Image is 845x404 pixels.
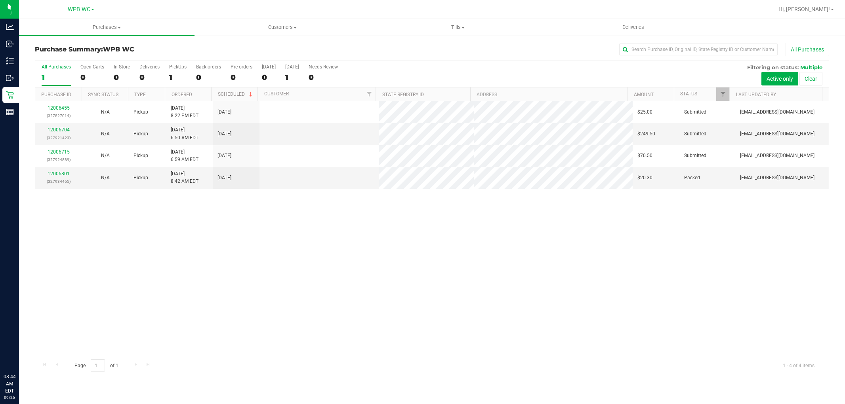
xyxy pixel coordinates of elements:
span: WPB WC [103,46,134,53]
button: N/A [101,152,110,159]
a: Purchases [19,19,195,36]
inline-svg: Analytics [6,23,14,31]
button: Active only [761,72,798,85]
button: N/A [101,130,110,138]
div: 1 [42,73,71,82]
span: $25.00 [637,108,652,116]
span: Not Applicable [101,153,110,158]
span: $249.50 [637,130,655,138]
input: 1 [91,359,105,372]
button: N/A [101,108,110,116]
iframe: Resource center [8,341,32,364]
span: [DATE] 8:42 AM EDT [171,170,198,185]
span: $70.50 [637,152,652,159]
span: [EMAIL_ADDRESS][DOMAIN_NAME] [740,152,814,159]
div: 0 [114,73,130,82]
span: Hi, [PERSON_NAME]! [778,6,830,12]
span: $20.30 [637,174,652,182]
a: Status [680,91,697,97]
p: (327827014) [40,112,77,119]
span: Deliveries [612,24,655,31]
div: [DATE] [262,64,276,70]
span: [DATE] 6:50 AM EDT [171,126,198,141]
p: (327924889) [40,156,77,163]
a: Purchase ID [41,92,71,97]
a: Deliveries [546,19,721,36]
p: 08:44 AM EDT [4,373,15,395]
div: PickUps [169,64,187,70]
a: Type [134,92,146,97]
span: Not Applicable [101,131,110,137]
span: Page of 1 [68,359,125,372]
div: In Store [114,64,130,70]
div: [DATE] [285,64,299,70]
a: Customer [264,91,289,97]
div: Pre-orders [231,64,252,70]
inline-svg: Inbound [6,40,14,48]
span: [EMAIL_ADDRESS][DOMAIN_NAME] [740,130,814,138]
p: (327934465) [40,178,77,185]
a: Last Updated By [736,92,776,97]
span: Not Applicable [101,175,110,180]
div: Open Carts [80,64,104,70]
p: (327921423) [40,134,77,142]
a: Ordered [172,92,192,97]
a: State Registry ID [382,92,424,97]
a: 12006704 [48,127,70,133]
inline-svg: Reports [6,108,14,116]
h3: Purchase Summary: [35,46,299,53]
a: Amount [634,92,654,97]
span: Submitted [684,152,706,159]
a: Filter [362,87,376,101]
span: Pickup [134,152,148,159]
a: 12006801 [48,171,70,176]
button: N/A [101,174,110,182]
div: Needs Review [309,64,338,70]
div: 1 [169,73,187,82]
inline-svg: Retail [6,91,14,99]
span: 1 - 4 of 4 items [776,359,821,371]
span: [DATE] [217,174,231,182]
th: Address [470,87,628,101]
span: Filtering on status: [747,64,799,70]
div: 0 [309,73,338,82]
span: [DATE] [217,108,231,116]
span: [DATE] [217,130,231,138]
inline-svg: Outbound [6,74,14,82]
button: All Purchases [786,43,829,56]
a: Customers [195,19,370,36]
span: Tills [370,24,545,31]
div: 0 [80,73,104,82]
div: 0 [262,73,276,82]
span: [DATE] [217,152,231,159]
span: Multiple [800,64,822,70]
span: Pickup [134,130,148,138]
span: Pickup [134,108,148,116]
span: Not Applicable [101,109,110,115]
a: Sync Status [88,92,118,97]
div: 0 [139,73,160,82]
div: Deliveries [139,64,160,70]
a: Scheduled [218,91,254,97]
span: Packed [684,174,700,182]
span: [DATE] 8:22 PM EDT [171,104,198,119]
span: [EMAIL_ADDRESS][DOMAIN_NAME] [740,174,814,182]
a: Filter [716,87,729,101]
inline-svg: Inventory [6,57,14,65]
span: Purchases [19,24,195,31]
a: Tills [370,19,546,36]
div: 0 [196,73,221,82]
span: Customers [195,24,370,31]
div: Back-orders [196,64,221,70]
div: 0 [231,73,252,82]
span: [DATE] 6:59 AM EDT [171,148,198,163]
a: 12006455 [48,105,70,111]
p: 09/26 [4,395,15,400]
span: Pickup [134,174,148,182]
div: 1 [285,73,299,82]
a: 12006715 [48,149,70,155]
span: Submitted [684,108,706,116]
button: Clear [799,72,822,85]
input: Search Purchase ID, Original ID, State Registry ID or Customer Name... [619,44,778,55]
span: Submitted [684,130,706,138]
